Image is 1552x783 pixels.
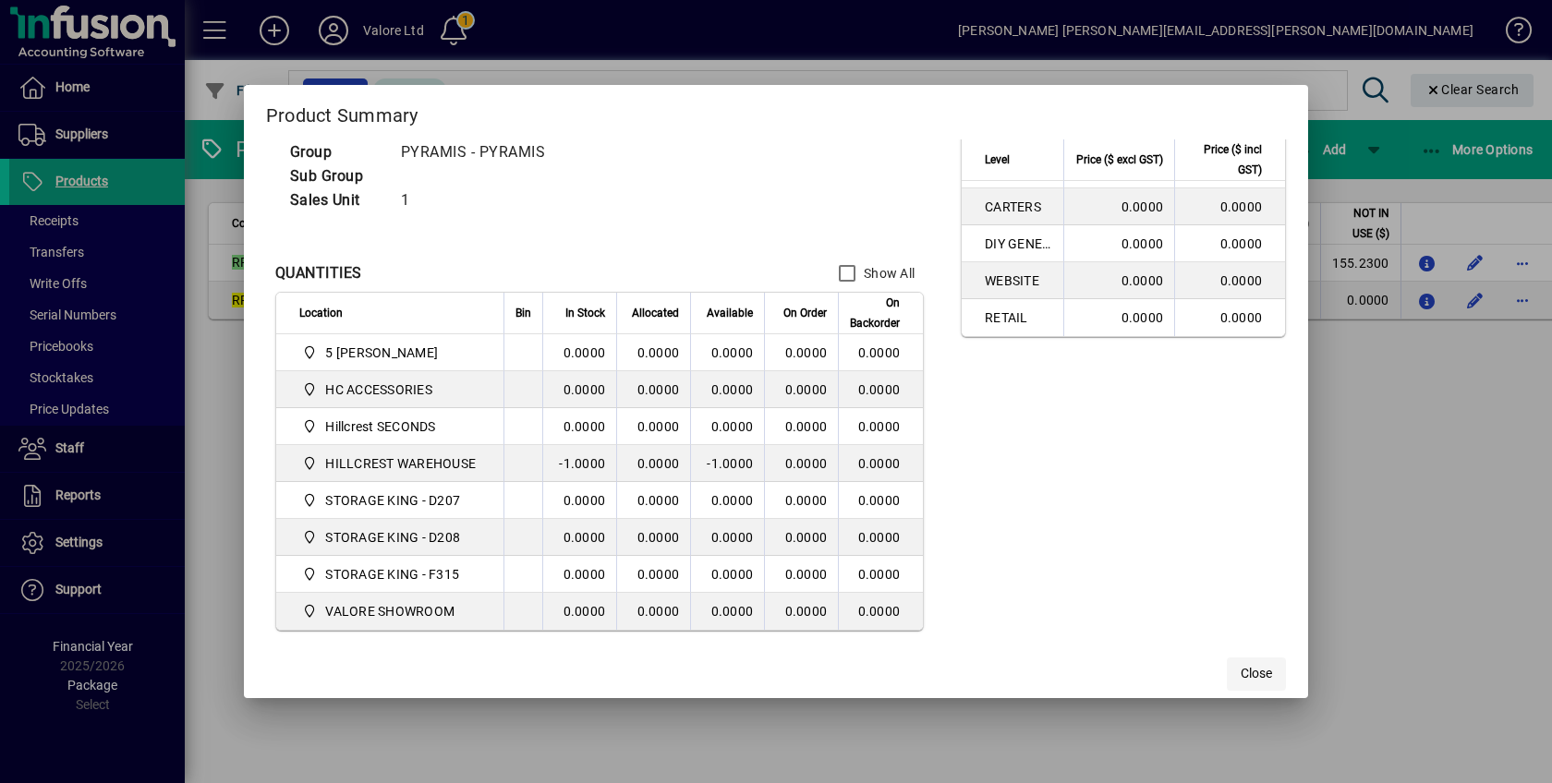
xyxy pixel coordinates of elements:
td: 0.0000 [542,556,616,593]
td: Sales Unit [281,188,392,212]
td: 0.0000 [838,519,923,556]
span: Hillcrest SECONDS [325,417,435,436]
span: Available [707,303,753,323]
span: On Backorder [850,293,900,333]
span: HC ACCESSORIES [299,379,483,401]
td: 0.0000 [616,482,690,519]
td: 0.0000 [616,408,690,445]
td: 0.0000 [838,334,923,371]
td: 0.0000 [838,556,923,593]
span: STORAGE KING - D207 [299,489,483,512]
td: 0.0000 [690,371,764,408]
td: 0.0000 [616,334,690,371]
td: 0.0000 [690,556,764,593]
span: RETAIL [985,308,1052,327]
td: 0.0000 [838,408,923,445]
td: 0.0000 [838,445,923,482]
td: Sub Group [281,164,392,188]
td: 0.0000 [1174,299,1285,336]
td: 0.0000 [616,445,690,482]
span: HILLCREST WAREHOUSE [325,454,476,473]
td: 0.0000 [542,334,616,371]
td: -1.0000 [690,445,764,482]
span: On Order [783,303,827,323]
td: 0.0000 [838,482,923,519]
span: HILLCREST WAREHOUSE [299,452,483,475]
span: 0.0000 [785,419,828,434]
button: Close [1227,657,1286,691]
td: 0.0000 [1063,262,1174,299]
td: 0.0000 [838,593,923,630]
td: 0.0000 [1063,225,1174,262]
span: 5 [PERSON_NAME] [325,343,438,362]
span: 0.0000 [785,493,828,508]
td: 0.0000 [542,482,616,519]
span: Price ($ incl GST) [1186,139,1262,180]
td: 0.0000 [542,519,616,556]
div: QUANTITIES [275,262,362,284]
td: 0.0000 [690,593,764,630]
span: Level [985,150,1010,170]
span: In Stock [565,303,605,323]
span: Bin [515,303,531,323]
td: 0.0000 [616,371,690,408]
span: 5 Colombo Hamilton [299,342,483,364]
span: 0.0000 [785,345,828,360]
span: 0.0000 [785,567,828,582]
span: 0.0000 [785,382,828,397]
h2: Product Summary [244,85,1308,139]
span: STORAGE KING - D208 [325,528,460,547]
span: VALORE SHOWROOM [299,600,483,622]
span: VALORE SHOWROOM [325,602,455,620]
td: 0.0000 [542,593,616,630]
td: 0.0000 [690,519,764,556]
span: Location [299,303,343,323]
td: 0.0000 [542,371,616,408]
td: 0.0000 [542,408,616,445]
span: Price ($ excl GST) [1076,150,1163,170]
span: Allocated [632,303,679,323]
td: 1 [392,188,728,212]
td: -1.0000 [542,445,616,482]
td: 0.0000 [690,482,764,519]
td: 0.0000 [616,556,690,593]
span: STORAGE KING - D207 [325,491,460,510]
span: 0.0000 [785,604,828,619]
td: 0.0000 [1063,299,1174,336]
span: WEBSITE [985,271,1052,290]
td: PYRAMIS - PYRAMIS [392,140,728,164]
span: 0.0000 [785,530,828,545]
td: 0.0000 [690,334,764,371]
td: Group [281,140,392,164]
td: 0.0000 [690,408,764,445]
span: HC ACCESSORIES [325,380,432,399]
span: STORAGE KING - D208 [299,526,483,548]
td: 0.0000 [616,593,690,630]
td: 0.0000 [1174,188,1285,225]
td: 0.0000 [838,371,923,408]
span: STORAGE KING - F315 [325,565,459,584]
td: 0.0000 [616,519,690,556]
td: 0.0000 [1174,225,1285,262]
td: 0.0000 [1063,188,1174,225]
span: Hillcrest SECONDS [299,416,483,438]
span: DIY GENERAL [985,235,1052,253]
span: 0.0000 [785,456,828,471]
label: Show All [860,264,915,283]
span: Close [1241,664,1272,683]
span: STORAGE KING - F315 [299,563,483,585]
span: CARTERS [985,198,1052,216]
td: 0.0000 [1174,262,1285,299]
